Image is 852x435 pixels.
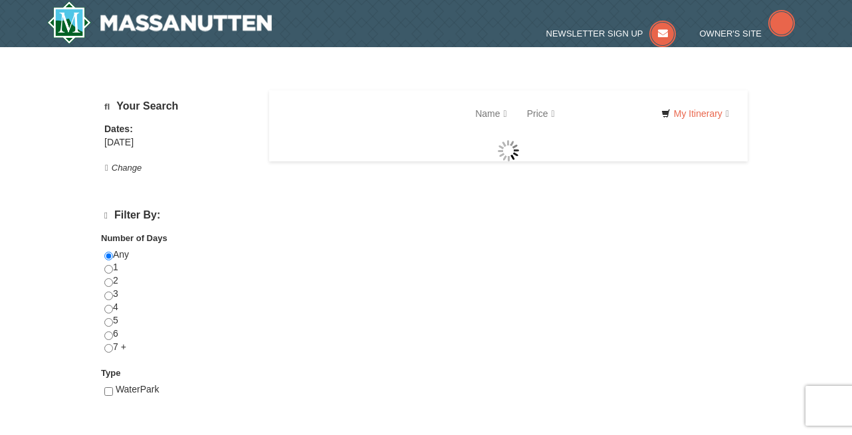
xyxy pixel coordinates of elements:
[116,384,160,394] span: WaterPark
[546,29,643,39] span: Newsletter Sign Up
[104,209,253,222] h4: Filter By:
[47,1,272,44] img: Massanutten Resort Logo
[104,100,253,113] h5: Your Search
[498,140,519,161] img: wait gif
[700,29,762,39] span: Owner's Site
[104,248,253,367] div: Any 1 2 3 4 5 6 7 +
[47,1,272,44] a: Massanutten Resort
[546,29,677,39] a: Newsletter Sign Up
[653,104,738,124] a: My Itinerary
[104,161,142,175] button: Change
[101,233,167,243] strong: Number of Days
[104,124,133,134] strong: Dates:
[517,100,565,127] a: Price
[465,100,516,127] a: Name
[101,368,120,378] strong: Type
[700,29,796,39] a: Owner's Site
[104,136,253,149] div: [DATE]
